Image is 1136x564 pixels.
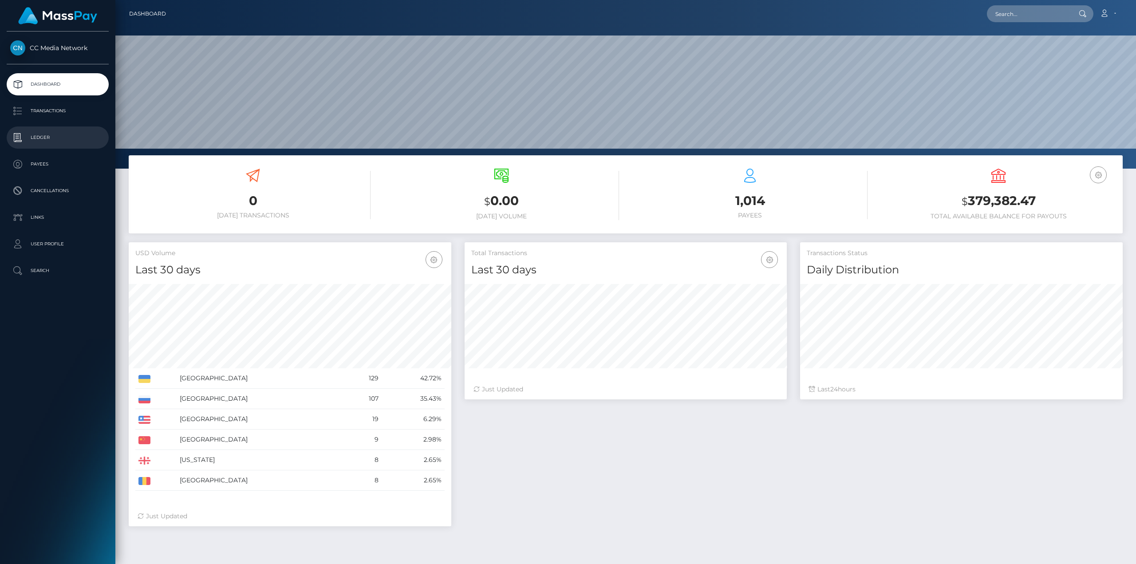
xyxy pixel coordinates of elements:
a: Links [7,206,109,229]
h3: 0 [135,192,371,209]
h3: 1,014 [632,192,868,209]
td: 8 [346,450,382,470]
p: Search [10,264,105,277]
td: 9 [346,430,382,450]
h5: Transactions Status [807,249,1116,258]
td: [GEOGRAPHIC_DATA] [177,389,345,409]
h4: Daily Distribution [807,262,1116,278]
img: MassPay Logo [18,7,97,24]
h6: [DATE] Transactions [135,212,371,219]
img: RU.png [138,395,150,403]
h5: USD Volume [135,249,445,258]
p: Links [10,211,105,224]
td: [GEOGRAPHIC_DATA] [177,409,345,430]
td: 2.98% [382,430,444,450]
h5: Total Transactions [471,249,781,258]
td: 19 [346,409,382,430]
td: 6.29% [382,409,444,430]
input: Search... [987,5,1070,22]
p: Ledger [10,131,105,144]
a: Payees [7,153,109,175]
span: CC Media Network [7,44,109,52]
small: $ [484,195,490,208]
a: Ledger [7,126,109,149]
h4: Last 30 days [135,262,445,278]
a: Dashboard [129,4,166,23]
span: 24 [830,385,838,393]
img: CN.png [138,436,150,444]
p: Transactions [10,104,105,118]
img: UA.png [138,375,150,383]
a: User Profile [7,233,109,255]
a: Search [7,260,109,282]
h6: Payees [632,212,868,219]
td: [GEOGRAPHIC_DATA] [177,470,345,491]
td: [GEOGRAPHIC_DATA] [177,430,345,450]
td: 107 [346,389,382,409]
p: Dashboard [10,78,105,91]
h6: Total Available Balance for Payouts [881,213,1116,220]
h3: 0.00 [384,192,619,210]
td: 35.43% [382,389,444,409]
h3: 379,382.47 [881,192,1116,210]
small: $ [962,195,968,208]
div: Just Updated [473,385,778,394]
h6: [DATE] Volume [384,213,619,220]
p: Cancellations [10,184,105,197]
td: 129 [346,368,382,389]
h4: Last 30 days [471,262,781,278]
a: Cancellations [7,180,109,202]
div: Last hours [809,385,1114,394]
td: [GEOGRAPHIC_DATA] [177,368,345,389]
td: [US_STATE] [177,450,345,470]
td: 2.65% [382,450,444,470]
img: GE.png [138,457,150,465]
td: 42.72% [382,368,444,389]
td: 8 [346,470,382,491]
img: RO.png [138,477,150,485]
img: US.png [138,416,150,424]
div: Just Updated [138,512,442,521]
a: Transactions [7,100,109,122]
p: User Profile [10,237,105,251]
td: 2.65% [382,470,444,491]
p: Payees [10,158,105,171]
a: Dashboard [7,73,109,95]
img: CC Media Network [10,40,25,55]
